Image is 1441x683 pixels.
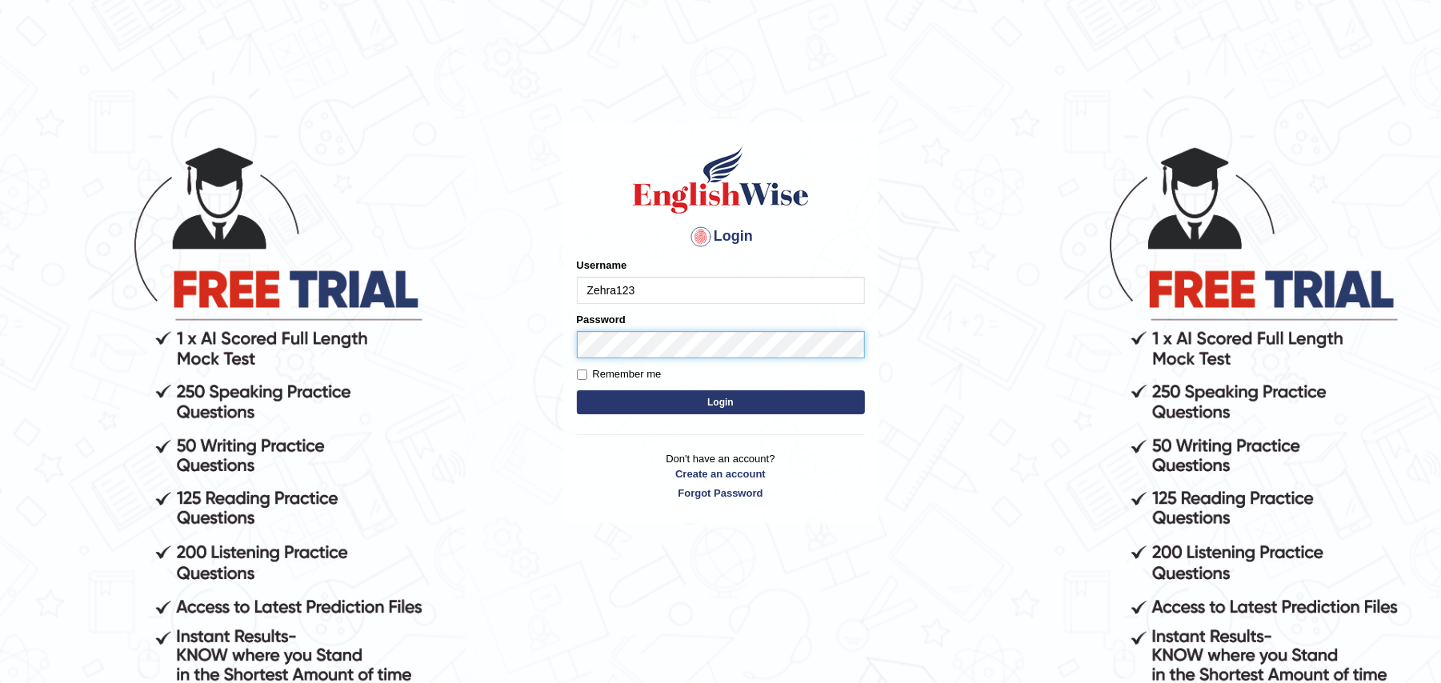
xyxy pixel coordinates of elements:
button: Login [577,390,865,414]
a: Create an account [577,466,865,481]
h4: Login [577,224,865,250]
img: Logo of English Wise sign in for intelligent practice with AI [630,144,812,216]
input: Remember me [577,369,587,380]
p: Don't have an account? [577,451,865,501]
label: Remember me [577,366,662,382]
a: Forgot Password [577,485,865,501]
label: Password [577,312,626,327]
label: Username [577,258,627,273]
